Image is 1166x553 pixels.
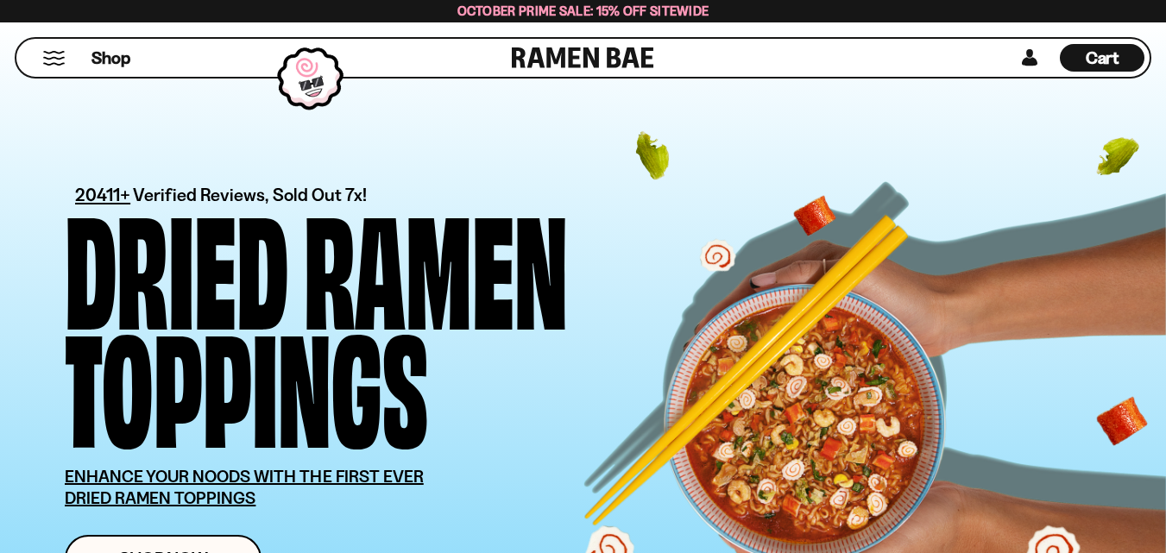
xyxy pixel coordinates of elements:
[65,204,288,322] div: Dried
[42,51,66,66] button: Mobile Menu Trigger
[304,204,568,322] div: Ramen
[65,322,428,440] div: Toppings
[91,44,130,72] a: Shop
[1086,47,1119,68] span: Cart
[457,3,709,19] span: October Prime Sale: 15% off Sitewide
[65,466,424,508] u: ENHANCE YOUR NOODS WITH THE FIRST EVER DRIED RAMEN TOPPINGS
[1060,39,1144,77] div: Cart
[91,47,130,70] span: Shop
